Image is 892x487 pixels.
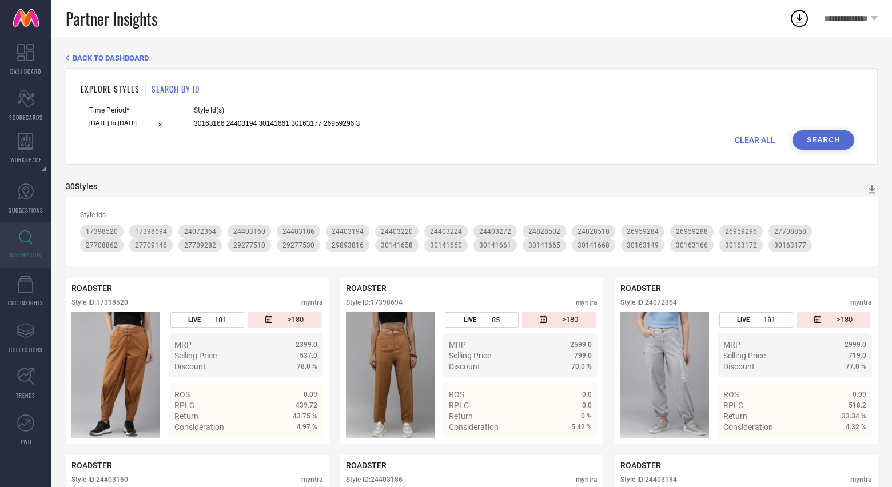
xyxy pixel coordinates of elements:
[301,476,323,484] div: myntra
[842,412,866,420] span: 33.34 %
[479,241,511,249] span: 30141661
[789,8,810,29] div: Open download list
[346,312,435,438] div: Click to view image
[449,390,464,399] span: ROS
[562,315,578,325] span: >180
[576,298,598,306] div: myntra
[555,443,592,452] a: Details
[248,312,322,328] div: Number of days since the style was first listed on the platform
[152,83,200,95] h1: SEARCH BY ID
[725,241,757,249] span: 30163172
[723,362,755,371] span: Discount
[723,351,766,360] span: Selling Price
[135,227,167,235] span: 17398694
[71,476,128,484] div: Style ID: 24403160
[850,476,872,484] div: myntra
[214,316,226,324] span: 181
[449,362,480,371] span: Discount
[297,423,317,431] span: 4.97 %
[282,241,314,249] span: 29277530
[620,284,661,293] span: ROADSTER
[627,241,659,249] span: 30163149
[430,227,462,235] span: 24403224
[763,316,775,324] span: 181
[346,284,387,293] span: ROADSTER
[332,241,364,249] span: 29893816
[10,67,41,75] span: DASHBOARD
[849,401,866,409] span: 518.2
[86,227,118,235] span: 17398520
[492,316,500,324] span: 85
[774,241,806,249] span: 30163177
[346,476,403,484] div: Style ID: 24403186
[449,401,469,410] span: RPLC
[620,476,677,484] div: Style ID: 24403194
[71,312,160,438] div: Click to view image
[522,312,596,328] div: Number of days since the style was first listed on the platform
[135,241,167,249] span: 27709146
[174,351,217,360] span: Selling Price
[346,298,403,306] div: Style ID: 17398694
[89,117,168,129] input: Select time period
[841,443,866,452] span: Details
[723,422,773,432] span: Consideration
[86,241,118,249] span: 27708862
[9,345,43,354] span: COLLECTIONS
[578,241,610,249] span: 30141668
[582,401,592,409] span: 0.0
[66,54,878,62] div: Back TO Dashboard
[735,135,775,145] span: CLEAR ALL
[723,412,747,421] span: Return
[10,250,42,259] span: INSPIRATION
[566,443,592,452] span: Details
[71,312,160,438] img: Style preview image
[846,362,866,370] span: 77.0 %
[174,401,194,410] span: RPLC
[10,155,42,164] span: WORKSPACE
[627,227,659,235] span: 26959284
[304,390,317,398] span: 0.09
[528,227,560,235] span: 24828502
[381,241,413,249] span: 30141658
[676,227,708,235] span: 26959288
[194,106,360,114] span: Style Id(s)
[346,461,387,470] span: ROADSTER
[449,351,491,360] span: Selling Price
[174,412,198,421] span: Return
[829,443,866,452] a: Details
[233,227,265,235] span: 24403160
[89,106,168,114] span: Time Period*
[174,422,224,432] span: Consideration
[16,391,35,400] span: TRENDS
[620,312,709,438] img: Style preview image
[723,401,743,410] span: RPLC
[381,227,413,235] span: 24403220
[479,227,511,235] span: 24403272
[853,390,866,398] span: 0.09
[71,298,128,306] div: Style ID: 17398520
[293,412,317,420] span: 43.75 %
[574,352,592,360] span: 799.0
[571,362,592,370] span: 70.0 %
[297,362,317,370] span: 78.0 %
[9,113,43,122] span: SCORECARDS
[582,390,592,398] span: 0.0
[184,227,216,235] span: 24072364
[282,227,314,235] span: 24403186
[849,352,866,360] span: 719.0
[170,312,245,328] div: Number of days the style has been live on the platform
[449,412,473,421] span: Return
[233,241,265,249] span: 29277510
[292,443,317,452] span: Details
[774,227,806,235] span: 27708858
[581,412,592,420] span: 0 %
[725,227,757,235] span: 26959296
[66,182,97,191] div: 30 Styles
[332,227,364,235] span: 24403194
[184,241,216,249] span: 27709282
[280,443,317,452] a: Details
[620,312,709,438] div: Click to view image
[301,298,323,306] div: myntra
[81,83,140,95] h1: EXPLORE STYLES
[80,211,863,219] div: Style Ids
